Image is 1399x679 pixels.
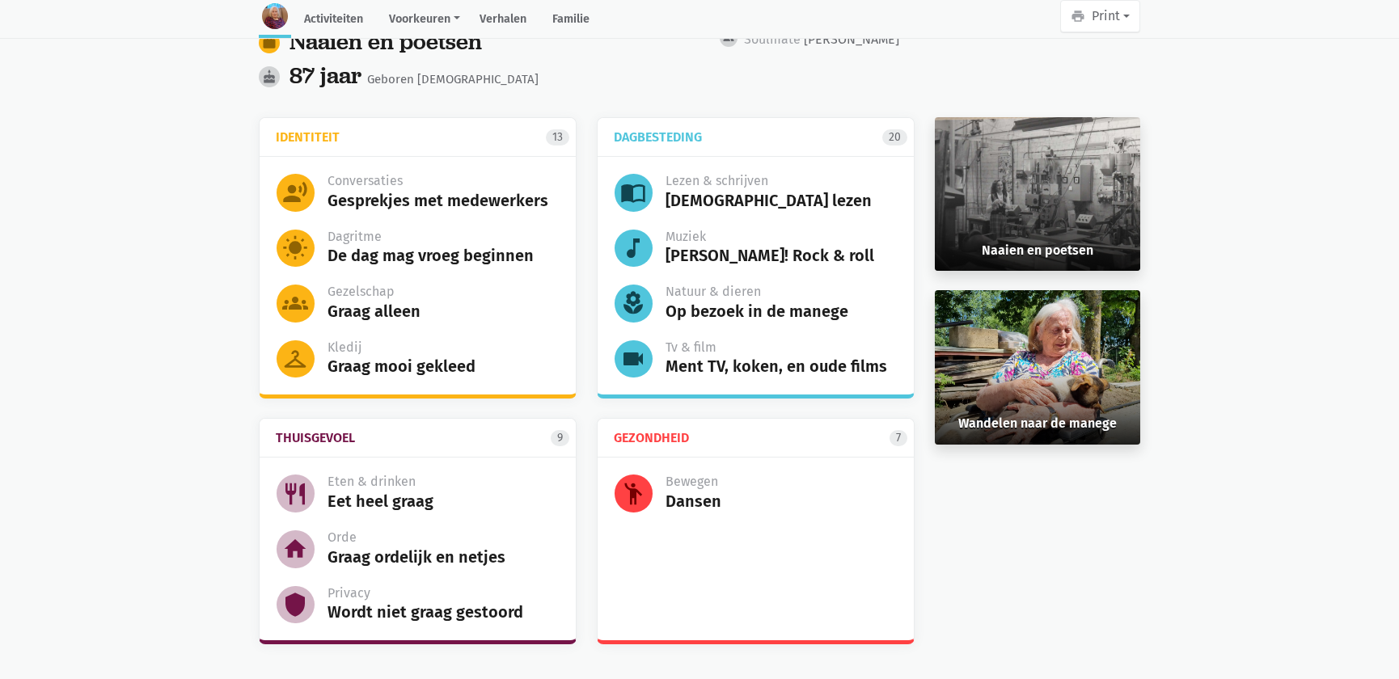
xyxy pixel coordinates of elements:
a: Activiteiten [291,3,376,38]
i: emoji_people [620,481,646,507]
i: restaurant [282,481,308,507]
i: wb_sunny [282,235,308,261]
button: groups Gezelschap Graag alleen [276,280,560,336]
button: videocam Tv & film Ment TV, koken, en oude films [614,336,898,392]
a: Voorkeuren [376,3,467,38]
div: 13 [546,129,569,145]
a: Identiteit 13 [276,121,569,153]
button: restaurant Eten & drinken Eet heel graag [276,470,560,526]
a: Naaien en poetsen [935,117,1140,271]
button: checkroom Kledij Graag mooi gekleed [276,336,560,392]
div: Tv & film [666,337,898,358]
button: home Orde Graag ordelijk en netjes [276,526,560,582]
div: Dansen [666,492,898,511]
i: checkroom [282,346,308,372]
div: Graag alleen [328,302,560,321]
div: Gesprekjes met medewerkers [328,192,560,210]
div: Wordt niet graag gestoord [328,603,560,622]
div: 7 [890,430,907,446]
i: record_voice_over [282,179,308,205]
i: music_note [620,235,646,261]
div: Ment TV, koken, en oude films [666,357,898,376]
div: 20 [882,129,907,145]
div: Privacy [328,583,560,604]
div: Op bezoek in de manege [666,302,898,321]
h3: Thuisgevoel [276,432,355,444]
div: Graag ordelijk en netjes [328,548,560,567]
i: shield [282,592,308,618]
div: Conversaties [328,171,560,192]
h3: Identiteit [276,131,340,143]
h6: Wandelen naar de manege [941,416,1134,431]
span: Geboren [DEMOGRAPHIC_DATA] [367,72,539,86]
div: De dag mag vroeg beginnen [328,247,560,265]
a: Naaien en poetsen [290,27,482,57]
h6: Naaien en poetsen [941,243,1134,258]
h3: Gezondheid [614,432,689,444]
button: local_florist Natuur & dieren Op bezoek in de manege [614,280,898,336]
img: resident-image [262,3,288,29]
button: wb_sunny Dagritme De dag mag vroeg beginnen [276,226,560,281]
i: local_florist [620,290,646,316]
button: import_contacts Lezen & schrijven [DEMOGRAPHIC_DATA] lezen [614,170,898,226]
a: Wandelen naar de manege [935,290,1140,444]
div: Kledij [328,337,560,358]
i: home [282,536,308,562]
h3: Dagbesteding [614,131,702,143]
button: shield Privacy Wordt niet graag gestoord [276,582,560,638]
div: Gezelschap [328,281,560,302]
i: videocam [620,346,646,372]
div: [PERSON_NAME]! Rock & roll [666,247,898,265]
div: Orde [328,527,560,548]
div: [DEMOGRAPHIC_DATA] lezen [666,192,898,210]
button: record_voice_over Conversaties Gesprekjes met medewerkers [276,170,560,226]
button: music_note Muziek [PERSON_NAME]! Rock & roll [614,226,898,281]
div: Eten & drinken [328,471,560,492]
div: Dagritme [328,226,560,247]
div: Graag mooi gekleed [328,357,560,376]
div: 9 [551,430,569,446]
a: Dagbesteding 20 [614,121,907,153]
a: Familie [539,3,602,38]
div: Bewegen [666,471,898,492]
div: Natuur & dieren [666,281,898,302]
span: 87 jaar [290,61,361,91]
a: Verhalen [467,3,539,38]
a: Gezondheid 7 [614,422,907,453]
i: print [1071,9,1085,23]
i: groups [282,290,308,316]
div: Muziek [666,226,898,247]
div: Lezen & schrijven [666,171,898,192]
i: import_contacts [620,179,646,205]
span: Soulmate [744,32,801,47]
i: cake [262,70,277,84]
div: Eet heel graag [328,492,560,511]
button: emoji_people Bewegen Dansen [614,470,898,526]
span: [PERSON_NAME] [804,32,899,47]
a: Thuisgevoel 9 [276,422,569,453]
